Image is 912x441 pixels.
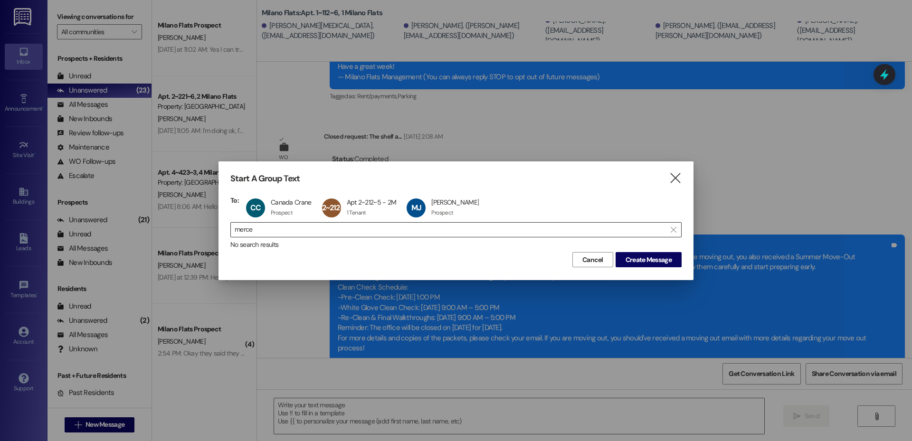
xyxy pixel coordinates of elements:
span: CC [250,203,261,213]
div: Prospect [431,209,453,216]
div: Canada Crane [271,198,312,206]
button: Cancel [572,252,613,267]
div: [PERSON_NAME] [431,198,479,206]
div: Apt 2~212~5 - 2M [347,198,397,206]
button: Clear text [666,223,681,237]
div: 1 Tenant [347,209,366,216]
span: MJ [411,203,421,213]
span: Cancel [582,255,603,265]
h3: To: [230,196,239,205]
button: Create Message [616,252,682,267]
i:  [671,226,676,234]
div: No search results [230,240,682,250]
h3: Start A Group Text [230,173,300,184]
i:  [669,173,682,183]
div: Prospect [271,209,293,216]
span: Create Message [626,255,672,265]
input: Search for any contact or apartment [235,223,666,236]
span: 2~212~5 [322,203,348,213]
